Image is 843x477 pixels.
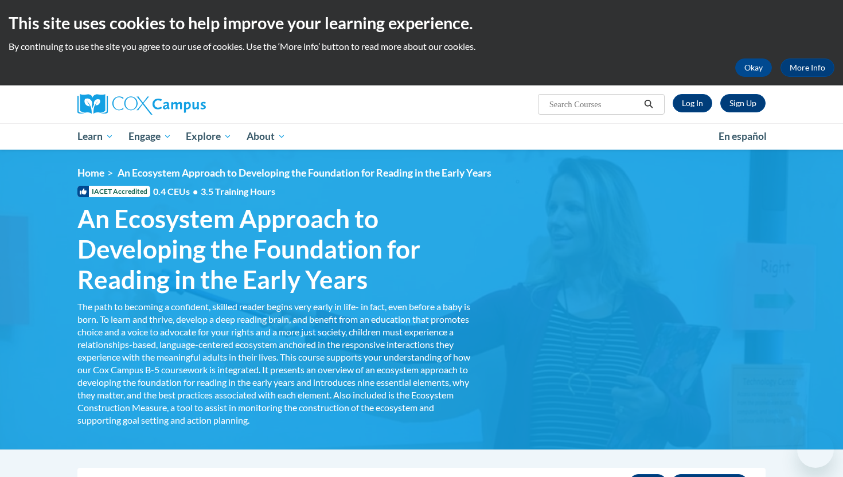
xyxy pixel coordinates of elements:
[60,123,783,150] div: Main menu
[77,204,473,294] span: An Ecosystem Approach to Developing the Foundation for Reading in the Early Years
[70,123,121,150] a: Learn
[247,130,286,143] span: About
[9,11,834,34] h2: This site uses cookies to help improve your learning experience.
[118,167,491,179] span: An Ecosystem Approach to Developing the Foundation for Reading in the Early Years
[153,185,275,198] span: 0.4 CEUs
[548,97,640,111] input: Search Courses
[797,431,834,468] iframe: Button to launch messaging window
[9,40,834,53] p: By continuing to use the site you agree to our use of cookies. Use the ‘More info’ button to read...
[121,123,179,150] a: Engage
[77,94,206,115] img: Cox Campus
[193,186,198,197] span: •
[720,94,766,112] a: Register
[673,94,712,112] a: Log In
[77,167,104,179] a: Home
[77,300,473,427] div: The path to becoming a confident, skilled reader begins very early in life- in fact, even before ...
[77,94,295,115] a: Cox Campus
[77,130,114,143] span: Learn
[178,123,239,150] a: Explore
[77,186,150,197] span: IACET Accredited
[186,130,232,143] span: Explore
[780,58,834,77] a: More Info
[128,130,171,143] span: Engage
[735,58,772,77] button: Okay
[719,130,767,142] span: En español
[239,123,293,150] a: About
[640,97,657,111] button: Search
[201,186,275,197] span: 3.5 Training Hours
[711,124,774,148] a: En español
